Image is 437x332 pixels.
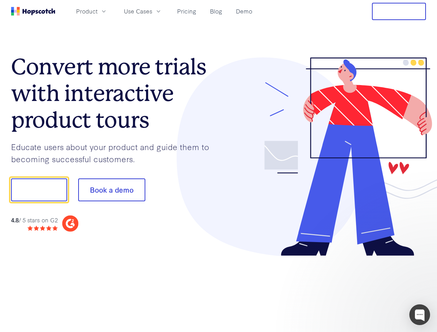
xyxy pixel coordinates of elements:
a: Blog [207,6,225,17]
button: Product [72,6,111,17]
a: Demo [233,6,255,17]
span: Use Cases [124,7,152,16]
p: Educate users about your product and guide them to becoming successful customers. [11,141,219,165]
button: Show me! [11,178,67,201]
button: Use Cases [120,6,166,17]
button: Book a demo [78,178,145,201]
div: / 5 stars on G2 [11,216,58,224]
a: Pricing [174,6,199,17]
strong: 4.8 [11,216,19,224]
span: Product [76,7,98,16]
h1: Convert more trials with interactive product tours [11,54,219,133]
a: Home [11,7,55,16]
button: Free Trial [372,3,426,20]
